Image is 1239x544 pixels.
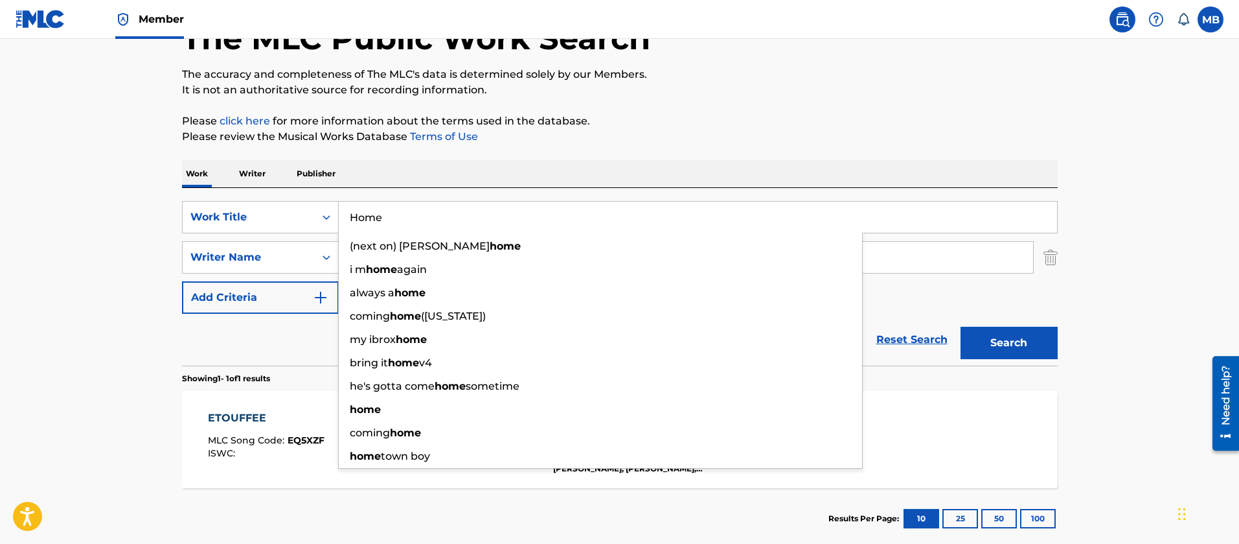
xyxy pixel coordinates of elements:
[350,287,394,299] span: always a
[182,113,1058,129] p: Please for more information about the terms used in the database.
[1109,6,1135,32] a: Public Search
[350,427,390,439] span: coming
[904,509,939,528] button: 10
[388,357,419,369] strong: home
[350,310,390,322] span: coming
[293,160,339,187] p: Publisher
[870,325,954,354] a: Reset Search
[390,310,421,322] strong: home
[466,380,519,392] span: sometime
[397,263,427,276] span: again
[350,333,396,346] span: my ibrox
[350,450,381,462] strong: home
[220,115,270,127] a: click here
[208,410,324,426] div: ETOUFFEE
[182,391,1058,488] a: ETOUFFEEMLC Song Code:EQ5XZFISWC:Writers (4)[PERSON_NAME], [PERSON_NAME], [PERSON_NAME], [PERSON_...
[1020,509,1056,528] button: 100
[313,290,328,305] img: 9d2ae6d4665cec9f34b9.svg
[828,513,902,525] p: Results Per Page:
[1198,6,1223,32] div: User Menu
[350,403,381,416] strong: home
[1178,495,1186,534] div: Drag
[1115,12,1130,27] img: search
[1177,13,1190,26] div: Notifications
[16,10,65,29] img: MLC Logo
[1174,482,1239,544] iframe: Chat Widget
[350,263,366,276] span: i m
[182,160,212,187] p: Work
[435,380,466,392] strong: home
[390,427,421,439] strong: home
[350,357,388,369] span: bring it
[208,447,238,459] span: ISWC :
[961,327,1058,359] button: Search
[208,434,288,446] span: MLC Song Code :
[182,129,1058,145] p: Please review the Musical Works Database
[182,82,1058,98] p: It is not an authoritative source for recording information.
[1043,241,1058,274] img: Delete Criterion
[419,357,432,369] span: v4
[981,509,1017,528] button: 50
[182,67,1058,82] p: The accuracy and completeness of The MLC's data is determined solely by our Members.
[190,209,307,225] div: Work Title
[288,434,324,446] span: EQ5XZF
[190,250,307,265] div: Writer Name
[1203,351,1239,456] iframe: Resource Center
[490,240,521,252] strong: home
[1148,12,1164,27] img: help
[182,373,270,384] p: Showing 1 - 1 of 1 results
[115,12,131,27] img: Top Rightsholder
[350,240,490,252] span: (next on) [PERSON_NAME]
[407,130,478,143] a: Terms of Use
[235,160,269,187] p: Writer
[421,310,486,322] span: ([US_STATE])
[366,263,397,276] strong: home
[182,201,1058,366] form: Search Form
[381,450,430,462] span: town boy
[942,509,978,528] button: 25
[139,12,184,27] span: Member
[182,281,339,314] button: Add Criteria
[1143,6,1169,32] div: Help
[350,380,435,392] span: he's gotta come
[396,333,427,346] strong: home
[394,287,426,299] strong: home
